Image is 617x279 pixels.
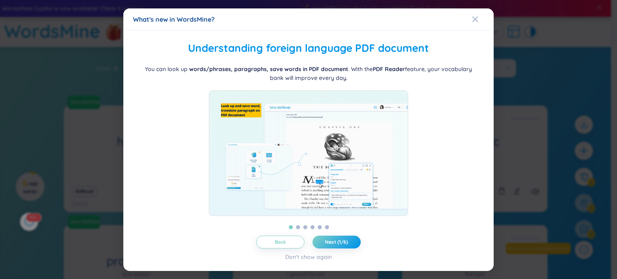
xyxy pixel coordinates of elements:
span: Back [275,238,286,245]
h2: Understanding foreign language PDF document [133,40,484,57]
b: PDF Reader [373,65,405,72]
button: 1 [289,225,293,229]
button: 4 [311,225,315,229]
button: 3 [303,225,307,229]
button: Next (1/6) [313,235,361,248]
span: You can look up . With the feature, your vocabulary bank will improve every day. [145,65,472,81]
button: Close [472,8,494,30]
button: 2 [296,225,300,229]
button: 5 [318,225,322,229]
button: 6 [325,225,329,229]
button: Back [256,235,304,248]
div: Don't show again [285,252,332,261]
div: What's new in WordsMine? [133,15,484,24]
span: Next (1/6) [325,238,348,245]
b: words/phrases, paragraphs, save words in PDF document [189,65,348,72]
